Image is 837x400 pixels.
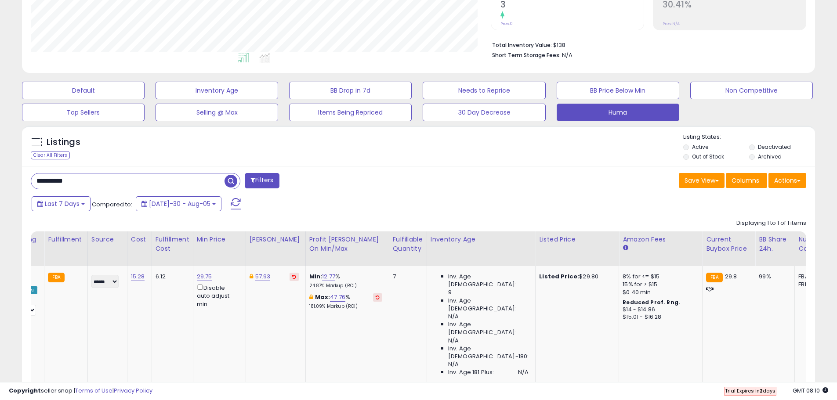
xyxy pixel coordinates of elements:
button: Non Competitive [690,82,813,99]
span: Inv. Age [DEMOGRAPHIC_DATA]: [448,297,529,313]
button: Default [22,82,145,99]
div: Clear All Filters [31,151,70,159]
a: 15.28 [131,272,145,281]
button: 30 Day Decrease [423,104,545,121]
div: % [309,293,382,310]
span: Compared to: [92,200,132,209]
span: Columns [732,176,759,185]
small: Prev: 0 [500,21,513,26]
div: [PERSON_NAME] [250,235,302,244]
div: Amazon Fees [623,235,699,244]
button: [DATE]-30 - Aug-05 [136,196,221,211]
b: Total Inventory Value: [492,41,552,49]
a: 57.93 [255,272,271,281]
b: Max: [315,293,330,301]
span: 29.8 [725,272,737,281]
label: Active [692,143,708,151]
label: Deactivated [758,143,791,151]
p: 181.09% Markup (ROI) [309,303,382,310]
div: seller snap | | [9,387,152,395]
a: 29.75 [197,272,212,281]
b: 2 [760,387,763,394]
th: CSV column name: cust_attr_1_Source [87,231,127,266]
span: [DATE]-30 - Aug-05 [149,199,210,208]
span: Inv. Age [DEMOGRAPHIC_DATA]-180: [448,345,529,360]
span: Trial Expires in days [725,387,775,394]
button: Needs to Reprice [423,82,545,99]
div: Inventory Age [431,235,532,244]
button: Filters [245,173,279,188]
div: Repricing [7,235,40,244]
span: N/A [562,51,572,59]
span: N/A [448,337,459,345]
span: N/A [448,360,459,368]
div: Profit [PERSON_NAME] on Min/Max [309,235,385,253]
button: Hüma [557,104,679,121]
button: Last 7 Days [32,196,91,211]
button: Columns [726,173,767,188]
div: Disable auto adjust min [197,283,239,308]
b: Min: [309,272,322,281]
div: Fulfillable Quantity [393,235,423,253]
div: FBA: 11 [798,273,827,281]
p: Listing States: [683,133,815,141]
div: Min Price [197,235,242,244]
button: BB Price Below Min [557,82,679,99]
button: Selling @ Max [156,104,278,121]
span: 2025-08-13 08:10 GMT [793,386,828,395]
div: $14 - $14.86 [623,306,696,314]
a: 47.76 [330,293,345,302]
button: Items Being Repriced [289,104,412,121]
a: 12.77 [322,272,335,281]
b: Short Term Storage Fees: [492,51,561,59]
button: Save View [679,173,725,188]
p: 24.87% Markup (ROI) [309,283,382,289]
div: BB Share 24h. [759,235,791,253]
div: Displaying 1 to 1 of 1 items [736,219,806,227]
div: 99% [759,273,788,281]
small: Amazon Fees. [623,244,628,252]
div: Listed Price [539,235,615,244]
small: FBA [706,273,722,282]
button: Inventory Age [156,82,278,99]
div: % [309,273,382,289]
div: $15.01 - $16.28 [623,314,696,321]
strong: Copyright [9,386,41,395]
div: 7 [393,273,420,281]
b: Listed Price: [539,272,579,281]
div: Source [91,235,123,244]
small: Prev: N/A [663,21,680,26]
small: FBA [48,273,64,282]
th: The percentage added to the cost of goods (COGS) that forms the calculator for Min & Max prices. [305,231,389,266]
div: Current Buybox Price [706,235,751,253]
h5: Listings [47,136,80,148]
div: Fulfillment [48,235,83,244]
span: N/A [448,313,459,321]
div: Fulfillment Cost [156,235,189,253]
span: Inv. Age [DEMOGRAPHIC_DATA]: [448,273,529,288]
li: $138 [492,39,800,50]
div: $0.40 min [623,288,696,296]
div: 15% for > $15 [623,281,696,288]
label: Archived [758,153,782,160]
a: Privacy Policy [114,386,152,395]
button: Top Sellers [22,104,145,121]
div: 6.12 [156,273,186,281]
span: Last 7 Days [45,199,80,208]
b: Reduced Prof. Rng. [623,299,680,306]
div: Cost [131,235,148,244]
a: Terms of Use [75,386,112,395]
div: 8% for <= $15 [623,273,696,281]
button: Actions [768,173,806,188]
div: FBM: 2 [798,281,827,288]
div: $29.80 [539,273,612,281]
span: 9 [448,288,452,296]
span: N/A [518,368,529,376]
button: BB Drop in 7d [289,82,412,99]
span: Inv. Age 181 Plus: [448,368,494,376]
span: Inv. Age [DEMOGRAPHIC_DATA]: [448,321,529,336]
label: Out of Stock [692,153,724,160]
div: Num of Comp. [798,235,830,253]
